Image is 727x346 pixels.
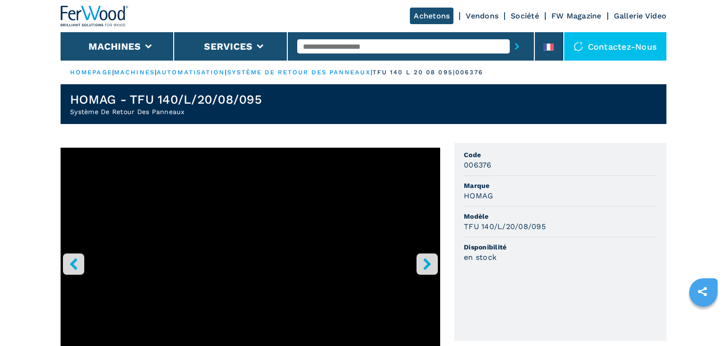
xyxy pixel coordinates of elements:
button: Services [204,41,252,52]
a: système de retour des panneaux [227,69,371,76]
button: right-button [417,253,438,275]
img: Ferwood [61,6,129,27]
span: | [155,69,157,76]
h3: en stock [464,252,496,263]
a: Société [511,11,539,20]
button: left-button [63,253,84,275]
span: Code [464,150,657,160]
h3: TFU 140/L/20/08/095 [464,221,546,232]
span: Modèle [464,212,657,221]
span: Marque [464,181,657,190]
button: Machines [89,41,141,52]
a: sharethis [691,280,714,303]
div: Contactez-nous [564,32,667,61]
a: machines [114,69,155,76]
h2: Système De Retour Des Panneaux [70,107,262,116]
h1: HOMAG - TFU 140/L/20/08/095 [70,92,262,107]
h3: HOMAG [464,190,493,201]
a: Vendons [466,11,498,20]
span: | [225,69,227,76]
h3: 006376 [464,160,492,170]
a: automatisation [157,69,225,76]
a: FW Magazine [551,11,602,20]
span: Disponibilité [464,242,657,252]
p: 006376 [455,68,484,77]
a: Achetons [410,8,453,24]
p: tfu 140 l 20 08 095 | [372,68,455,77]
span: | [112,69,114,76]
img: Contactez-nous [574,42,583,51]
button: submit-button [510,35,524,57]
a: HOMEPAGE [70,69,112,76]
span: | [371,69,372,76]
a: Gallerie Video [614,11,667,20]
iframe: Chat [687,303,720,339]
